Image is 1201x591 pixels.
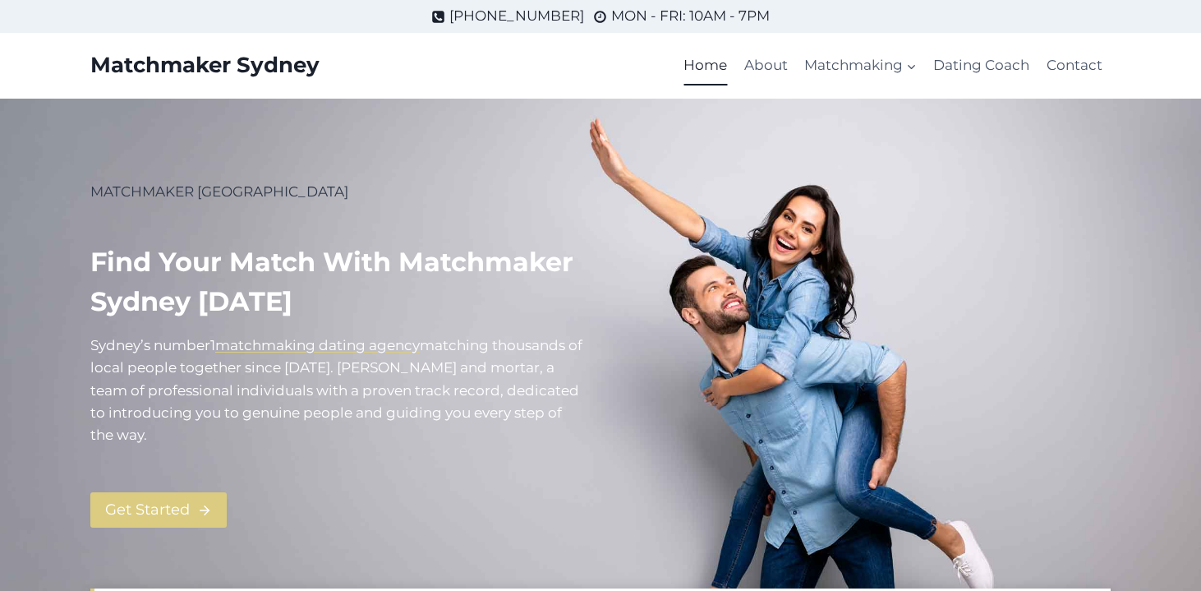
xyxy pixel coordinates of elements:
span: Get Started [105,498,190,522]
a: Matchmaking [796,46,925,85]
a: Home [675,46,735,85]
mark: 1 [210,337,215,353]
mark: m [420,337,435,353]
span: MON - FRI: 10AM - 7PM [611,5,770,27]
nav: Primary [675,46,1111,85]
a: [PHONE_NUMBER] [431,5,584,27]
a: Get Started [90,492,227,528]
p: Sydney’s number atching thousands of local people together since [DATE]. [PERSON_NAME] and mortar... [90,335,587,446]
a: Matchmaker Sydney [90,53,320,78]
span: Matchmaking [804,54,917,76]
span: [PHONE_NUMBER] [449,5,584,27]
a: About [736,46,796,85]
h1: Find your match with Matchmaker Sydney [DATE] [90,242,587,321]
a: Contact [1038,46,1111,85]
a: Dating Coach [925,46,1038,85]
p: MATCHMAKER [GEOGRAPHIC_DATA] [90,181,587,203]
a: matchmaking dating agency [215,337,420,353]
